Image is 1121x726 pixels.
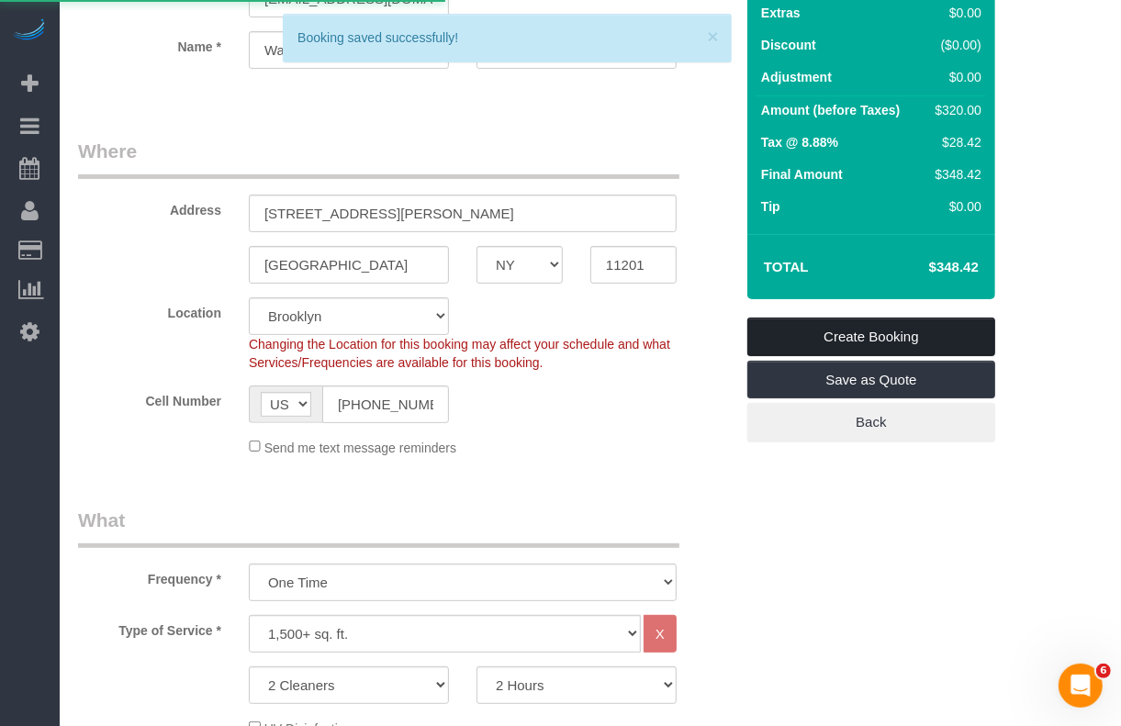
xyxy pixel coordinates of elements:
[761,68,832,86] label: Adjustment
[764,259,809,274] strong: Total
[874,260,979,275] h4: $348.42
[64,615,235,640] label: Type of Service *
[1096,664,1111,678] span: 6
[78,507,679,548] legend: What
[928,133,981,151] div: $28.42
[761,165,843,184] label: Final Amount
[64,564,235,588] label: Frequency *
[761,133,838,151] label: Tax @ 8.88%
[78,138,679,179] legend: Where
[707,27,718,46] button: ×
[928,101,981,119] div: $320.00
[297,28,716,47] div: Booking saved successfully!
[1059,664,1103,708] iframe: Intercom live chat
[747,361,995,399] a: Save as Quote
[249,337,670,370] span: Changing the Location for this booking may affect your schedule and what Services/Frequencies are...
[64,385,235,410] label: Cell Number
[928,165,981,184] div: $348.42
[928,197,981,216] div: $0.00
[747,403,995,441] a: Back
[322,385,449,423] input: Cell Number
[249,31,449,69] input: First Name
[761,36,816,54] label: Discount
[11,18,48,44] img: Automaid Logo
[928,4,981,22] div: $0.00
[747,318,995,356] a: Create Booking
[249,246,449,284] input: City
[928,36,981,54] div: ($0.00)
[761,197,780,216] label: Tip
[761,101,900,119] label: Amount (before Taxes)
[64,297,235,322] label: Location
[64,195,235,219] label: Address
[590,246,677,284] input: Zip Code
[928,68,981,86] div: $0.00
[264,440,456,454] span: Send me text message reminders
[64,31,235,56] label: Name *
[761,4,801,22] label: Extras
